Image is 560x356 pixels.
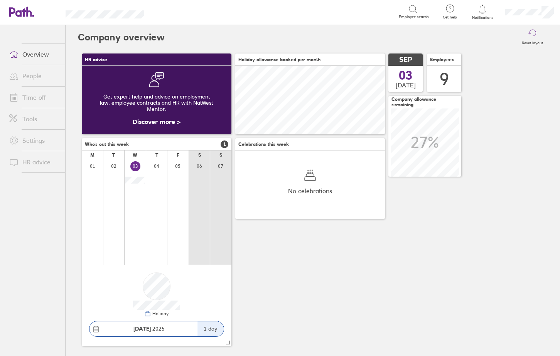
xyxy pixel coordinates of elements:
span: [DATE] [396,82,416,89]
a: Settings [3,133,65,148]
span: SEP [399,56,412,64]
a: Overview [3,47,65,62]
span: 1 [221,140,228,148]
span: Company allowance remaining [391,97,458,107]
a: Tools [3,111,65,127]
a: People [3,68,65,84]
span: Holiday allowance booked per month [238,57,320,62]
div: M [90,152,94,158]
span: No celebrations [288,187,332,194]
div: W [133,152,137,158]
div: S [198,152,201,158]
a: Time off [3,90,65,105]
strong: [DATE] [133,325,151,332]
div: T [112,152,115,158]
div: F [177,152,179,158]
div: Get expert help and advice on employment law, employee contracts and HR with NatWest Mentor. [88,87,225,118]
a: Discover more > [133,118,180,125]
span: 03 [399,69,413,82]
div: Search [165,8,185,15]
a: Notifications [470,4,495,20]
span: 2025 [133,326,165,332]
span: HR advice [85,57,107,62]
div: 9 [440,69,449,89]
div: 1 day [197,321,224,336]
button: Reset layout [517,25,548,50]
span: Get help [437,15,462,20]
h2: Company overview [78,25,165,50]
label: Reset layout [517,38,548,45]
span: Notifications [470,15,495,20]
div: S [219,152,222,158]
div: Holiday [151,311,169,316]
a: HR advice [3,154,65,170]
span: Who's out this week [85,142,129,147]
div: T [155,152,158,158]
span: Employee search [399,15,429,19]
span: Celebrations this week [238,142,289,147]
span: Employees [430,57,454,62]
